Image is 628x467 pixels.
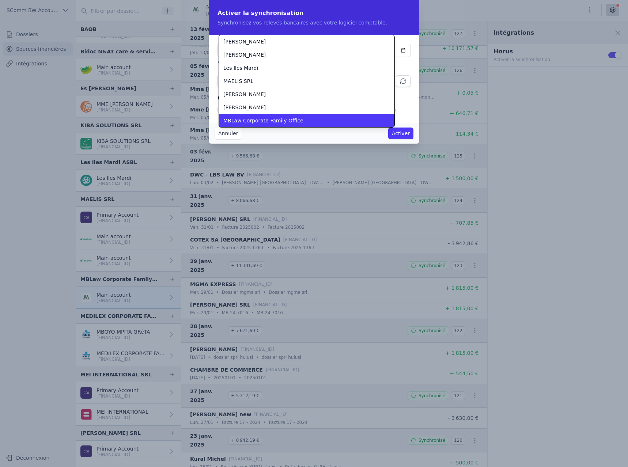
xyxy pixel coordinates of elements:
span: [PERSON_NAME] [223,104,266,111]
span: MAELIS SRL [223,77,253,85]
span: MBLaw Corporate Family Office [223,117,303,124]
span: [PERSON_NAME] [223,51,266,58]
span: [PERSON_NAME] [223,91,266,98]
span: Les Iles Mardi [223,64,258,72]
span: [PERSON_NAME] [223,38,266,45]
